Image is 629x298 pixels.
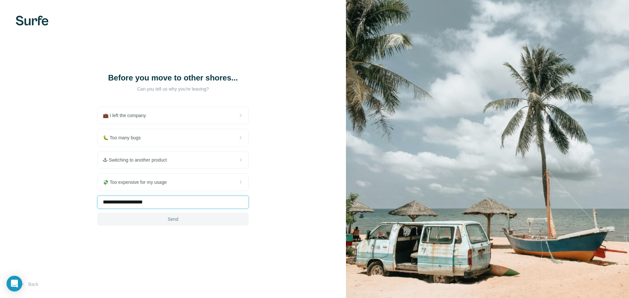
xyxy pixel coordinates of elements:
[16,16,48,26] img: Surfe's logo
[103,134,146,141] span: 🐛 Too many bugs
[16,278,43,290] button: Back
[107,73,238,83] h1: Before you move to other shores...
[107,86,238,92] p: Can you tell us why you're leaving?
[97,213,249,226] button: Send
[103,112,151,119] span: 💼 I left the company
[7,276,22,291] div: Open Intercom Messenger
[168,216,179,222] span: Send
[103,179,172,185] span: 💸 Too expensive for my usage
[103,157,172,163] span: 🕹 Switching to another product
